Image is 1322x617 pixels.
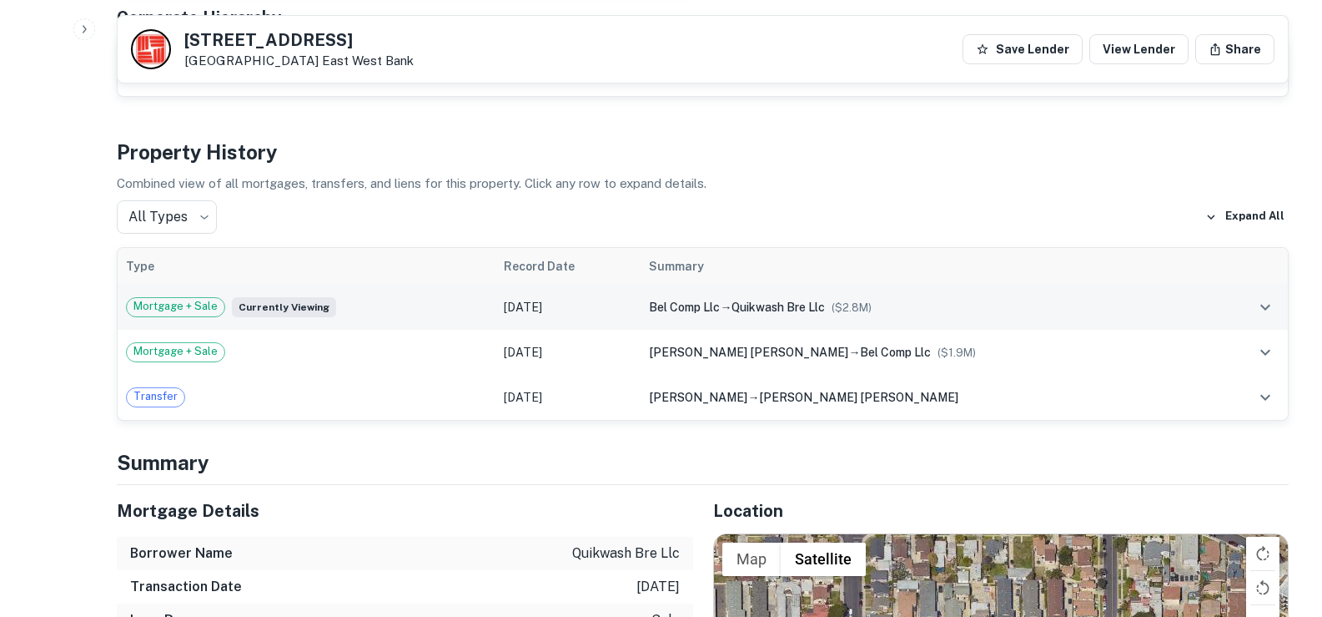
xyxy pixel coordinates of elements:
[127,388,184,405] span: Transfer
[722,543,781,576] button: Show street map
[1246,571,1279,604] button: Rotate map counterclockwise
[649,346,848,359] span: [PERSON_NAME] [PERSON_NAME]
[649,298,1204,316] div: →
[495,375,641,420] td: [DATE]
[232,297,336,317] span: Currently viewing
[117,5,281,30] h5: Corporate Hierarchy
[649,343,1204,362] div: →
[781,543,866,576] button: Show satellite imagery
[649,388,1204,407] div: →
[184,32,414,48] h5: [STREET_ADDRESS]
[832,301,872,314] span: ($ 2.8M )
[572,544,680,564] p: quikwash bre llc
[130,577,242,597] h6: Transaction Date
[322,53,414,68] a: East West Bank
[1251,338,1279,367] button: expand row
[649,391,747,404] span: [PERSON_NAME]
[860,346,931,359] span: bel comp llc
[731,301,825,314] span: quikwash bre llc
[963,34,1083,64] button: Save Lender
[937,346,976,359] span: ($ 1.9M )
[759,391,958,404] span: [PERSON_NAME] [PERSON_NAME]
[130,544,233,564] h6: Borrower Name
[127,298,224,315] span: Mortgage + Sale
[649,301,720,314] span: bel comp llc
[117,137,1289,167] h4: Property History
[713,498,1289,523] h5: Location
[1239,483,1322,564] iframe: Chat Widget
[636,577,680,597] p: [DATE]
[1251,383,1279,412] button: expand row
[641,248,1213,285] th: Summary
[495,330,641,375] td: [DATE]
[1089,34,1189,64] a: View Lender
[118,248,495,285] th: Type
[117,200,217,234] div: All Types
[1195,34,1274,64] button: Share
[127,343,224,360] span: Mortgage + Sale
[495,248,641,285] th: Record Date
[1251,293,1279,321] button: expand row
[117,174,1289,194] p: Combined view of all mortgages, transfers, and liens for this property. Click any row to expand d...
[495,285,641,330] td: [DATE]
[117,498,693,523] h5: Mortgage Details
[117,448,1289,478] h4: Summary
[1201,205,1289,230] button: Expand All
[184,53,414,68] p: [GEOGRAPHIC_DATA]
